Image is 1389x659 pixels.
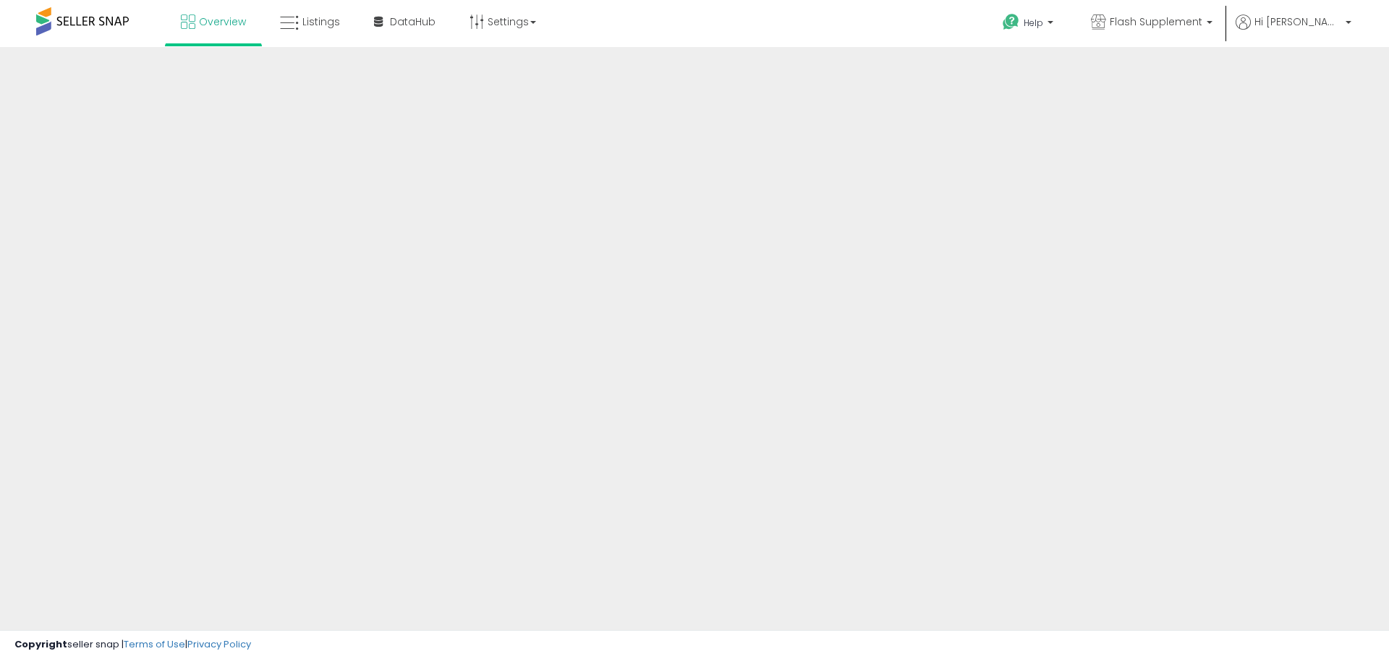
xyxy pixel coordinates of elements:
span: Listings [302,14,340,29]
span: Help [1024,17,1043,29]
strong: Copyright [14,637,67,651]
a: Hi [PERSON_NAME] [1236,14,1351,47]
a: Privacy Policy [187,637,251,651]
span: DataHub [390,14,436,29]
span: Flash Supplement [1110,14,1202,29]
span: Overview [199,14,246,29]
i: Get Help [1002,13,1020,31]
a: Terms of Use [124,637,185,651]
div: seller snap | | [14,638,251,652]
span: Hi [PERSON_NAME] [1254,14,1341,29]
a: Help [991,2,1068,47]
